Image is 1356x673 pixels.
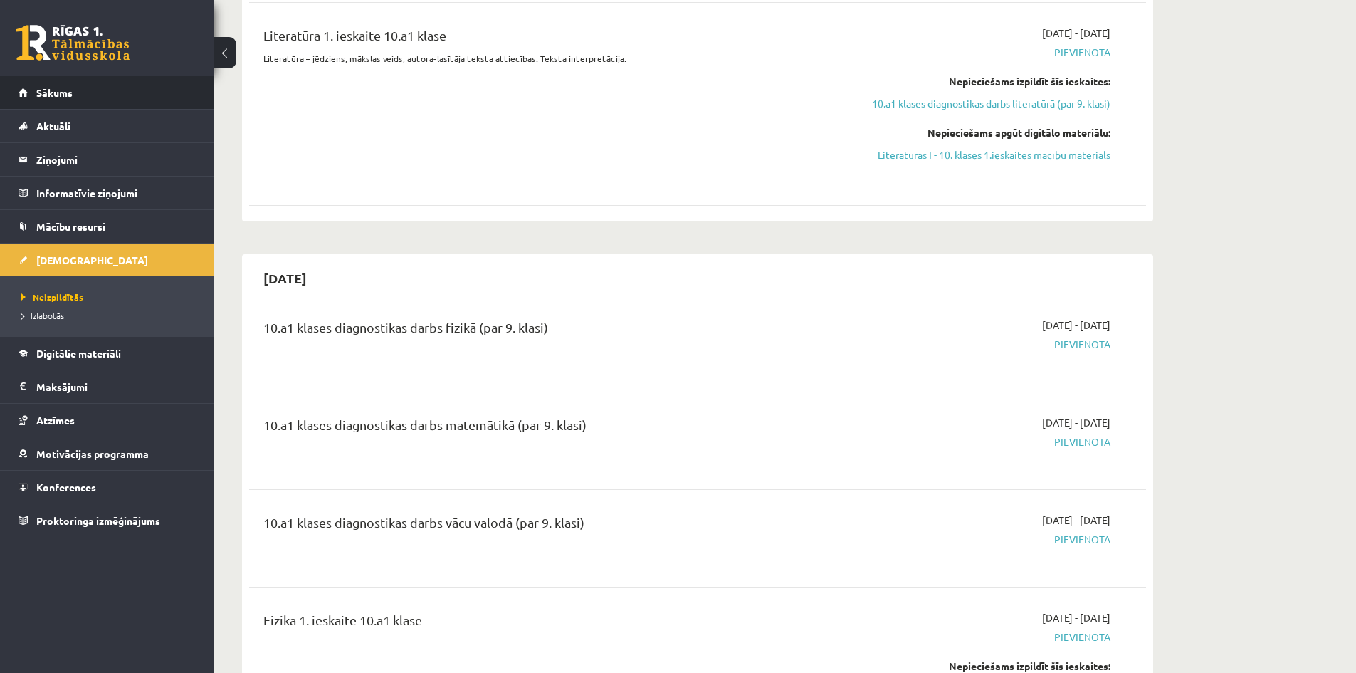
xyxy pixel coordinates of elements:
[36,177,196,209] legend: Informatīvie ziņojumi
[36,481,96,494] span: Konferences
[19,143,196,176] a: Ziņojumi
[36,414,75,427] span: Atzīmes
[19,76,196,109] a: Sākums
[19,471,196,504] a: Konferences
[1042,610,1110,625] span: [DATE] - [DATE]
[36,447,149,460] span: Motivācijas programma
[263,318,821,344] div: 10.a1 klases diagnostikas darbs fizikā (par 9. klasi)
[21,291,199,303] a: Neizpildītās
[36,370,196,403] legend: Maksājumi
[19,177,196,209] a: Informatīvie ziņojumi
[1042,26,1110,41] span: [DATE] - [DATE]
[36,120,70,132] span: Aktuāli
[263,415,821,442] div: 10.a1 klases diagnostikas darbs matemātikā (par 9. klasi)
[842,630,1110,645] span: Pievienota
[249,261,321,295] h2: [DATE]
[842,45,1110,60] span: Pievienota
[19,404,196,437] a: Atzīmes
[19,370,196,403] a: Maksājumi
[263,513,821,539] div: 10.a1 klases diagnostikas darbs vācu valodā (par 9. klasi)
[16,25,130,61] a: Rīgas 1. Tālmācības vidusskola
[19,244,196,276] a: [DEMOGRAPHIC_DATA]
[36,514,160,527] span: Proktoringa izmēģinājums
[1042,318,1110,333] span: [DATE] - [DATE]
[19,110,196,142] a: Aktuāli
[21,309,199,322] a: Izlabotās
[19,210,196,243] a: Mācību resursi
[842,74,1110,89] div: Nepieciešams izpildīt šīs ieskaites:
[1042,513,1110,528] span: [DATE] - [DATE]
[263,26,821,52] div: Literatūra 1. ieskaite 10.a1 klase
[842,96,1110,111] a: 10.a1 klases diagnostikas darbs literatūrā (par 9. klasi)
[19,437,196,470] a: Motivācijas programma
[36,220,105,233] span: Mācību resursi
[36,254,148,266] span: [DEMOGRAPHIC_DATA]
[842,337,1110,352] span: Pievienota
[842,434,1110,449] span: Pievienota
[842,125,1110,140] div: Nepieciešams apgūt digitālo materiālu:
[36,86,73,99] span: Sākums
[19,504,196,537] a: Proktoringa izmēģinājums
[842,147,1110,162] a: Literatūras I - 10. klases 1.ieskaites mācību materiāls
[36,143,196,176] legend: Ziņojumi
[19,337,196,370] a: Digitālie materiāli
[842,532,1110,547] span: Pievienota
[21,291,83,303] span: Neizpildītās
[1042,415,1110,430] span: [DATE] - [DATE]
[36,347,121,360] span: Digitālie materiāli
[263,52,821,65] p: Literatūra – jēdziens, mākslas veids, autora-lasītāja teksta attiecības. Teksta interpretācija.
[263,610,821,637] div: Fizika 1. ieskaite 10.a1 klase
[21,310,64,321] span: Izlabotās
